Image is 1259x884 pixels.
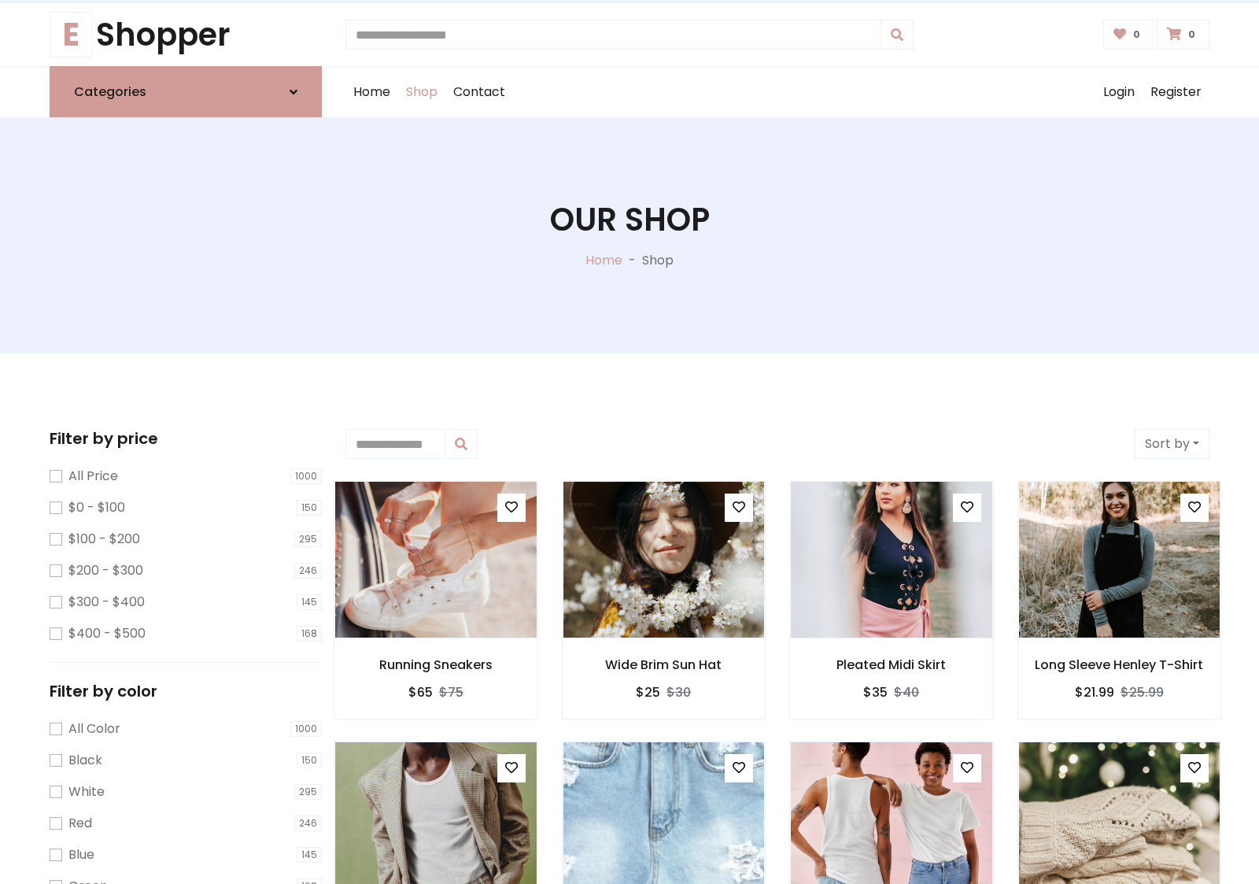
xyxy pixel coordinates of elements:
[297,847,322,863] span: 145
[1018,657,1221,672] h6: Long Sleeve Henley T-Shirt
[297,500,322,516] span: 150
[642,251,674,270] p: Shop
[68,624,146,643] label: $400 - $500
[297,626,322,642] span: 168
[68,498,125,517] label: $0 - $100
[68,845,94,864] label: Blue
[290,721,322,737] span: 1000
[50,66,322,117] a: Categories
[68,467,118,486] label: All Price
[1075,685,1114,700] h6: $21.99
[636,685,660,700] h6: $25
[50,16,322,54] a: EShopper
[50,429,322,448] h5: Filter by price
[68,561,143,580] label: $200 - $300
[408,685,433,700] h6: $65
[345,67,398,117] a: Home
[50,12,93,57] span: E
[74,84,146,99] h6: Categories
[863,685,888,700] h6: $35
[68,751,102,770] label: Black
[1095,67,1143,117] a: Login
[1143,67,1209,117] a: Register
[439,683,463,701] del: $75
[68,814,92,833] label: Red
[622,251,642,270] p: -
[1184,28,1199,42] span: 0
[294,816,322,831] span: 246
[50,16,322,54] h1: Shopper
[68,530,140,549] label: $100 - $200
[790,657,993,672] h6: Pleated Midi Skirt
[297,594,322,610] span: 145
[398,67,445,117] a: Shop
[666,683,691,701] del: $30
[1121,683,1164,701] del: $25.99
[290,468,322,484] span: 1000
[297,753,322,768] span: 150
[585,251,622,269] a: Home
[550,201,710,239] h1: Our Shop
[50,682,322,701] h5: Filter by color
[294,563,322,579] span: 246
[894,683,919,701] del: $40
[1135,429,1209,459] button: Sort by
[68,782,105,801] label: White
[294,784,322,800] span: 295
[1157,20,1209,50] a: 0
[294,531,322,547] span: 295
[1103,20,1154,50] a: 0
[68,719,120,738] label: All Color
[445,67,513,117] a: Contact
[563,657,766,672] h6: Wide Brim Sun Hat
[68,593,145,612] label: $300 - $400
[1129,28,1144,42] span: 0
[334,657,537,672] h6: Running Sneakers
